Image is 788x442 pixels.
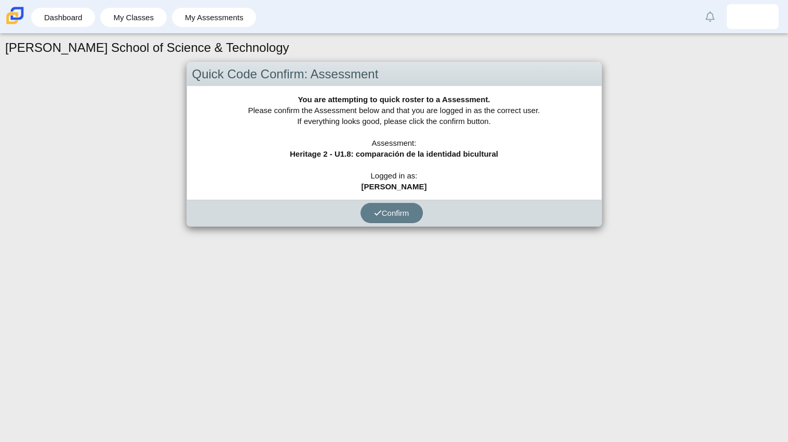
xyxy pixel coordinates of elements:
[362,182,427,191] b: [PERSON_NAME]
[4,5,26,26] img: Carmen School of Science & Technology
[360,203,423,223] button: Confirm
[187,62,602,87] div: Quick Code Confirm: Assessment
[374,209,409,217] span: Confirm
[290,149,498,158] b: Heritage 2 - U1.8: comparación de la identidad bicultural
[105,8,162,27] a: My Classes
[699,5,722,28] a: Alerts
[4,19,26,28] a: Carmen School of Science & Technology
[5,39,289,57] h1: [PERSON_NAME] School of Science & Technology
[298,95,490,104] b: You are attempting to quick roster to a Assessment.
[177,8,251,27] a: My Assessments
[727,4,779,29] a: jonathan.trejovena.Lj5czM
[187,86,602,200] div: Please confirm the Assessment below and that you are logged in as the correct user. If everything...
[744,8,761,25] img: jonathan.trejovena.Lj5czM
[36,8,90,27] a: Dashboard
